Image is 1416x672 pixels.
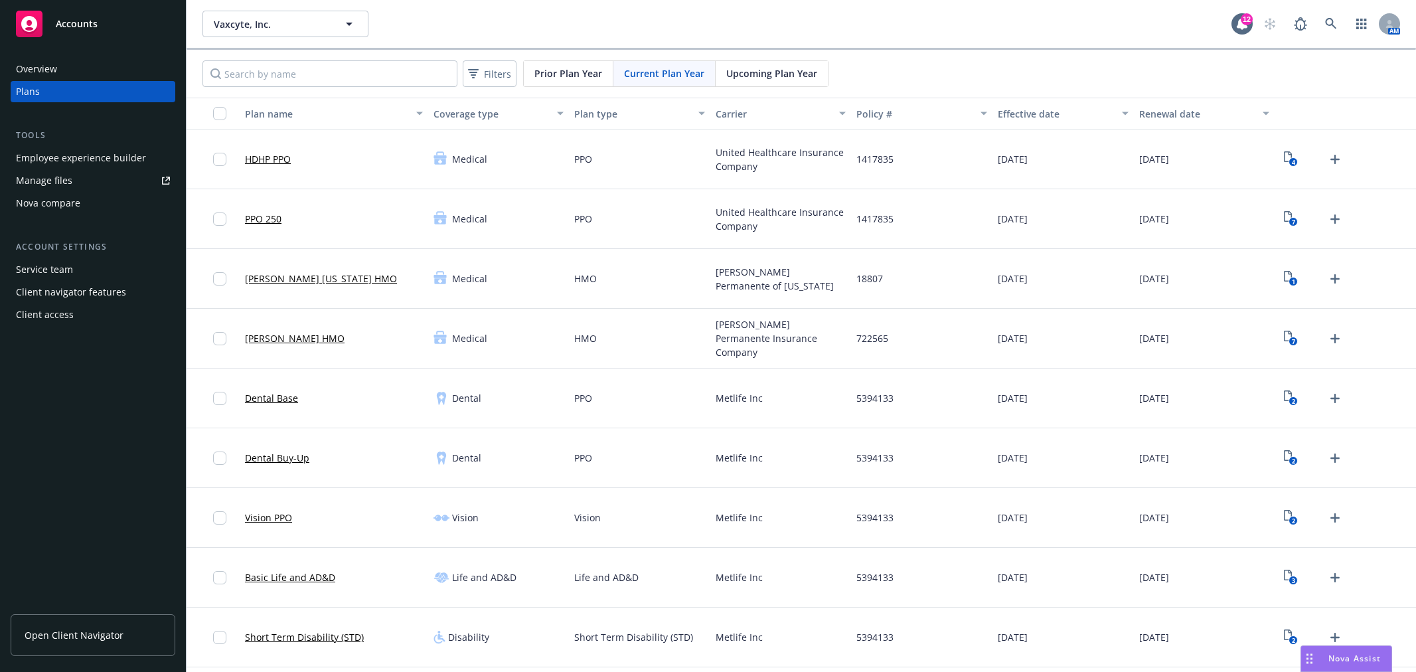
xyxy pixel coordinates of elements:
[1324,567,1346,588] a: Upload Plan Documents
[213,212,226,226] input: Toggle Row Selected
[574,272,597,286] span: HMO
[716,570,763,584] span: Metlife Inc
[16,304,74,325] div: Client access
[213,631,226,644] input: Toggle Row Selected
[16,282,126,303] div: Client navigator features
[574,331,597,345] span: HMO
[716,511,763,525] span: Metlife Inc
[1324,268,1346,290] a: Upload Plan Documents
[726,66,817,80] span: Upcoming Plan Year
[428,98,570,129] button: Coverage type
[569,98,710,129] button: Plan type
[11,5,175,42] a: Accounts
[716,391,763,405] span: Metlife Inc
[245,152,291,166] a: HDHP PPO
[16,170,72,191] div: Manage files
[856,272,883,286] span: 18807
[1139,107,1255,121] div: Renewal date
[11,81,175,102] a: Plans
[16,147,146,169] div: Employee experience builder
[998,511,1028,525] span: [DATE]
[1291,218,1295,226] text: 7
[574,152,592,166] span: PPO
[1280,388,1301,409] a: View Plan Documents
[856,107,973,121] div: Policy #
[11,259,175,280] a: Service team
[574,570,639,584] span: Life and AD&D
[1280,448,1301,469] a: View Plan Documents
[574,391,592,405] span: PPO
[1300,645,1392,672] button: Nova Assist
[213,511,226,525] input: Toggle Row Selected
[1241,13,1253,25] div: 12
[25,628,123,642] span: Open Client Navigator
[574,451,592,465] span: PPO
[851,98,992,129] button: Policy #
[1134,98,1275,129] button: Renewal date
[245,331,345,345] a: [PERSON_NAME] HMO
[534,66,602,80] span: Prior Plan Year
[16,58,57,80] div: Overview
[1139,630,1169,644] span: [DATE]
[1291,636,1295,645] text: 2
[1139,451,1169,465] span: [DATE]
[1280,627,1301,648] a: View Plan Documents
[245,391,298,405] a: Dental Base
[992,98,1134,129] button: Effective date
[574,511,601,525] span: Vision
[1291,457,1295,465] text: 2
[433,107,550,121] div: Coverage type
[245,511,292,525] a: Vision PPO
[856,451,894,465] span: 5394133
[1291,576,1295,585] text: 3
[213,452,226,465] input: Toggle Row Selected
[856,152,894,166] span: 1417835
[574,212,592,226] span: PPO
[716,317,846,359] span: [PERSON_NAME] Permanente Insurance Company
[245,212,281,226] a: PPO 250
[574,107,690,121] div: Plan type
[998,272,1028,286] span: [DATE]
[448,630,489,644] span: Disability
[11,170,175,191] a: Manage files
[245,272,397,286] a: [PERSON_NAME] [US_STATE] HMO
[213,571,226,584] input: Toggle Row Selected
[452,511,479,525] span: Vision
[452,570,516,584] span: Life and AD&D
[16,259,73,280] div: Service team
[1324,388,1346,409] a: Upload Plan Documents
[856,570,894,584] span: 5394133
[716,107,832,121] div: Carrier
[998,212,1028,226] span: [DATE]
[16,81,40,102] div: Plans
[213,107,226,120] input: Select all
[710,98,852,129] button: Carrier
[16,193,80,214] div: Nova compare
[716,205,846,233] span: United Healthcare Insurance Company
[998,152,1028,166] span: [DATE]
[1280,268,1301,290] a: View Plan Documents
[1301,646,1318,671] div: Drag to move
[11,282,175,303] a: Client navigator features
[240,98,428,129] button: Plan name
[574,630,693,644] span: Short Term Disability (STD)
[213,392,226,405] input: Toggle Row Selected
[1324,507,1346,529] a: Upload Plan Documents
[1280,507,1301,529] a: View Plan Documents
[452,331,487,345] span: Medical
[11,304,175,325] a: Client access
[998,331,1028,345] span: [DATE]
[856,212,894,226] span: 1417835
[1139,511,1169,525] span: [DATE]
[1318,11,1344,37] a: Search
[1280,209,1301,230] a: View Plan Documents
[998,391,1028,405] span: [DATE]
[452,391,481,405] span: Dental
[452,272,487,286] span: Medical
[1291,278,1295,286] text: 1
[998,630,1028,644] span: [DATE]
[452,212,487,226] span: Medical
[213,332,226,345] input: Toggle Row Selected
[11,193,175,214] a: Nova compare
[11,240,175,254] div: Account settings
